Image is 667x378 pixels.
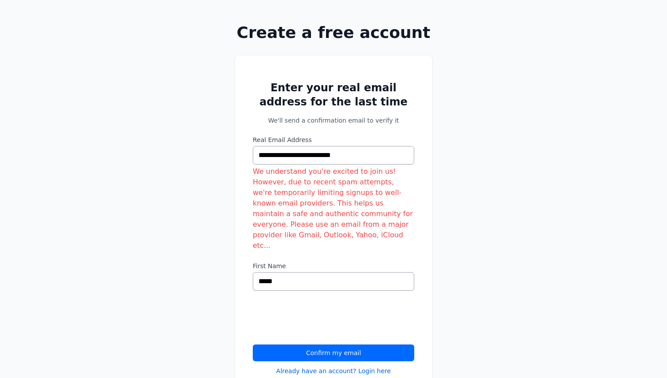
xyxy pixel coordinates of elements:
iframe: reCAPTCHA [253,301,387,336]
button: Confirm my email [253,344,414,361]
a: Already have an account? Login here [276,367,391,375]
h1: Create a free account [206,24,461,41]
label: First Name [253,262,414,270]
p: We'll send a confirmation email to verify it [253,116,414,125]
h2: Enter your real email address for the last time [253,81,414,109]
label: Real Email Address [253,135,414,144]
div: We understand you're excited to join us! However, due to recent spam attempts, we're temporarily ... [253,166,414,251]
